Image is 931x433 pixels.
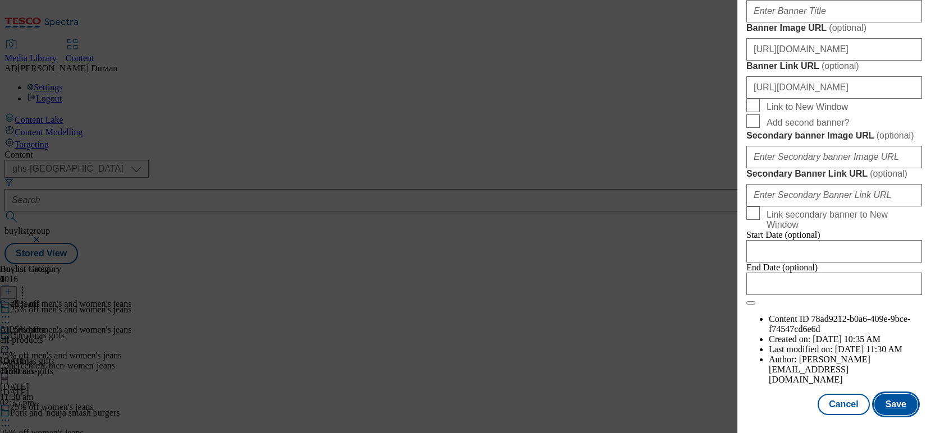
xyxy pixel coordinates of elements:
span: ( optional ) [822,61,859,71]
label: Secondary Banner Link URL [746,168,922,179]
span: ( optional ) [829,23,866,33]
input: Enter Banner Image URL [746,38,922,61]
label: Banner Image URL [746,22,922,34]
span: 78ad9212-b0a6-409e-9bce-f74547cd6e6d [769,314,910,334]
span: Add second banner? [767,118,850,128]
input: Enter Date [746,273,922,295]
span: [PERSON_NAME][EMAIL_ADDRESS][DOMAIN_NAME] [769,354,870,384]
label: Banner Link URL [746,61,922,72]
button: Save [874,394,918,415]
input: Enter Banner Link URL [746,76,922,99]
span: ( optional ) [877,131,914,140]
label: Secondary banner Image URL [746,130,922,141]
input: Enter Secondary banner Image URL [746,146,922,168]
li: Created on: [769,334,922,344]
span: End Date (optional) [746,262,818,272]
button: Cancel [818,394,869,415]
li: Last modified on: [769,344,922,354]
li: Author: [769,354,922,385]
span: [DATE] 10:35 AM [813,334,880,344]
li: Content ID [769,314,922,334]
input: Enter Secondary Banner Link URL [746,184,922,206]
span: Link secondary banner to New Window [767,210,918,230]
span: ( optional ) [870,169,907,178]
span: Link to New Window [767,102,848,112]
span: [DATE] 11:30 AM [835,344,902,354]
span: Start Date (optional) [746,230,820,239]
input: Enter Date [746,240,922,262]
